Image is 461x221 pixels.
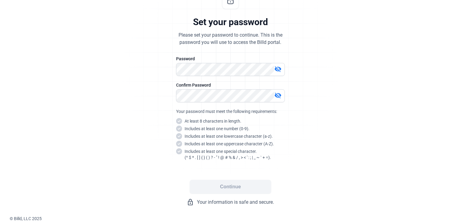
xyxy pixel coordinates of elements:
[185,126,250,132] snap: Includes at least one number (0-9).
[176,108,285,114] div: Your password must meet the following requirements:
[179,31,282,46] div: Please set your password to continue. This is the password you will use to access the Billd portal.
[185,148,271,160] snap: Includes at least one special character. (^ $ * . [ ] { } ( ) ? - " ! @ # % & / , > < ' : ; | _ ~...
[185,133,273,139] snap: Includes at least one lowercase character (a-z).
[193,16,268,28] div: Set your password
[185,141,274,147] snap: Includes at least one uppercase character (A-Z).
[176,82,285,88] div: Confirm Password
[274,65,282,73] mat-icon: visibility_off
[190,180,271,194] button: Continue
[185,118,241,124] snap: At least 8 characters in length.
[274,92,282,99] mat-icon: visibility_off
[140,199,321,206] div: Your information is safe and secure.
[187,199,194,206] mat-icon: lock_outline
[176,56,285,62] div: Password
